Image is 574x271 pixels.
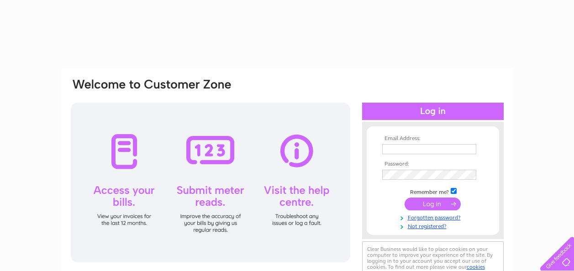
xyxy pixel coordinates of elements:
[405,198,461,210] input: Submit
[380,187,486,196] td: Remember me?
[382,213,486,221] a: Forgotten password?
[380,135,486,142] th: Email Address:
[382,221,486,230] a: Not registered?
[380,161,486,167] th: Password:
